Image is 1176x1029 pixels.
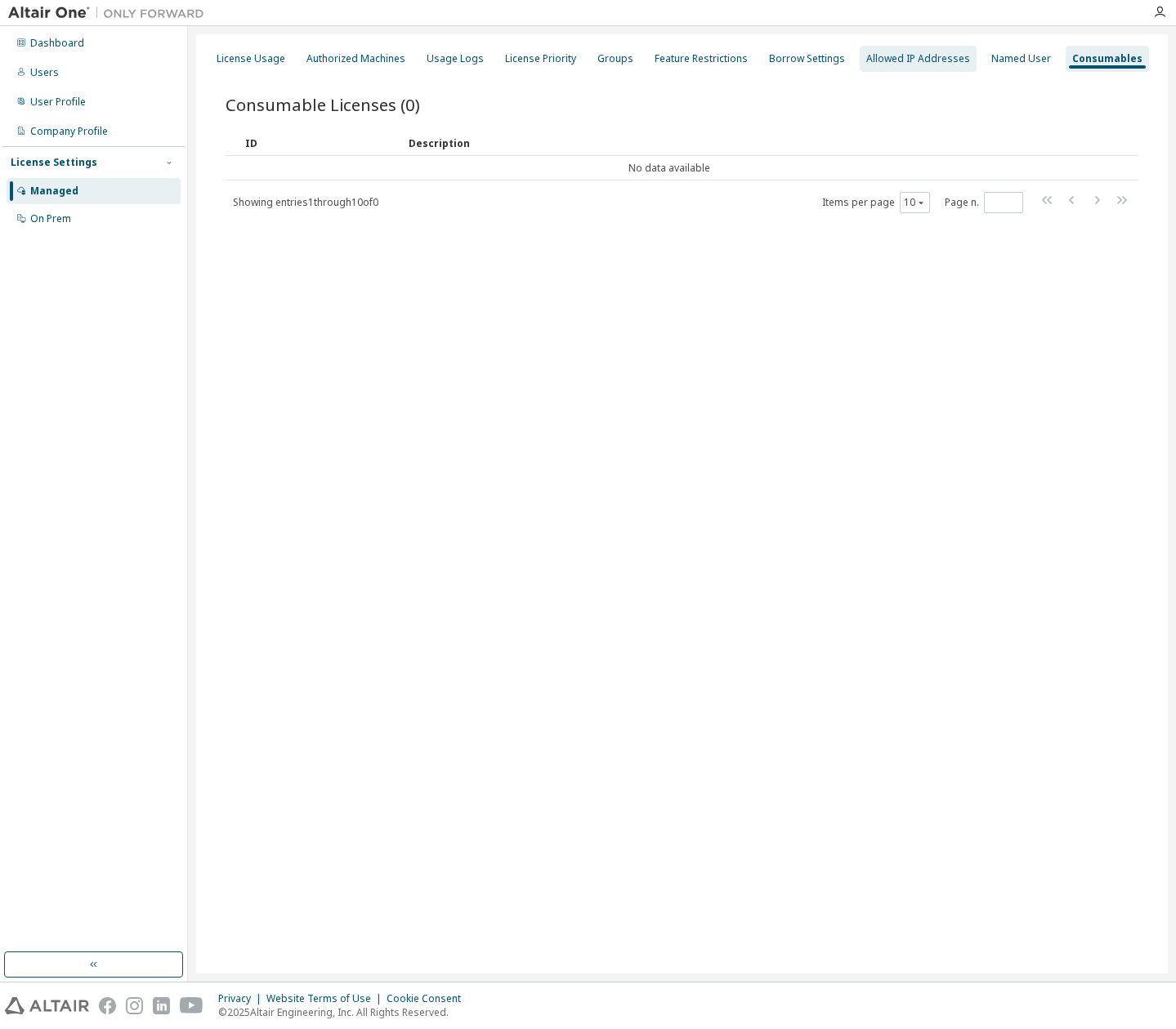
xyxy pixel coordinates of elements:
div: License Settings [11,156,97,169]
span: Items per page [822,192,930,213]
button: 10 [904,196,926,209]
div: Usage Logs [427,52,484,65]
div: Cookie Consent [387,992,471,1005]
div: Dashboard [30,37,84,50]
div: Allowed IP Addresses [866,52,970,65]
div: ID [245,130,396,156]
span: Consumable Licenses (0) [226,93,420,116]
div: Feature Restrictions [655,52,748,65]
div: User Profile [30,96,86,109]
td: No data available [226,156,1112,180]
span: Page n. [945,192,1023,213]
div: Consumables [1072,52,1142,65]
img: youtube.svg [180,997,203,1014]
img: instagram.svg [126,997,143,1014]
div: On Prem [30,212,71,225]
p: © 2025 Altair Engineering, Inc. All Rights Reserved. [218,1005,471,1019]
div: Company Profile [30,125,108,138]
div: Groups [597,52,633,65]
div: License Usage [217,52,285,65]
img: altair_logo.svg [5,997,89,1014]
span: Showing entries 1 through 10 of 0 [233,195,378,209]
div: Description [409,130,1106,156]
img: Altair One [8,5,212,21]
div: Website Terms of Use [266,992,387,1005]
div: Named User [991,52,1051,65]
div: Borrow Settings [769,52,845,65]
img: facebook.svg [99,997,116,1014]
div: Authorized Machines [306,52,405,65]
div: License Priority [505,52,576,65]
div: Managed [30,185,78,198]
div: Privacy [218,992,266,1005]
img: linkedin.svg [153,997,170,1014]
div: Users [30,66,59,79]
